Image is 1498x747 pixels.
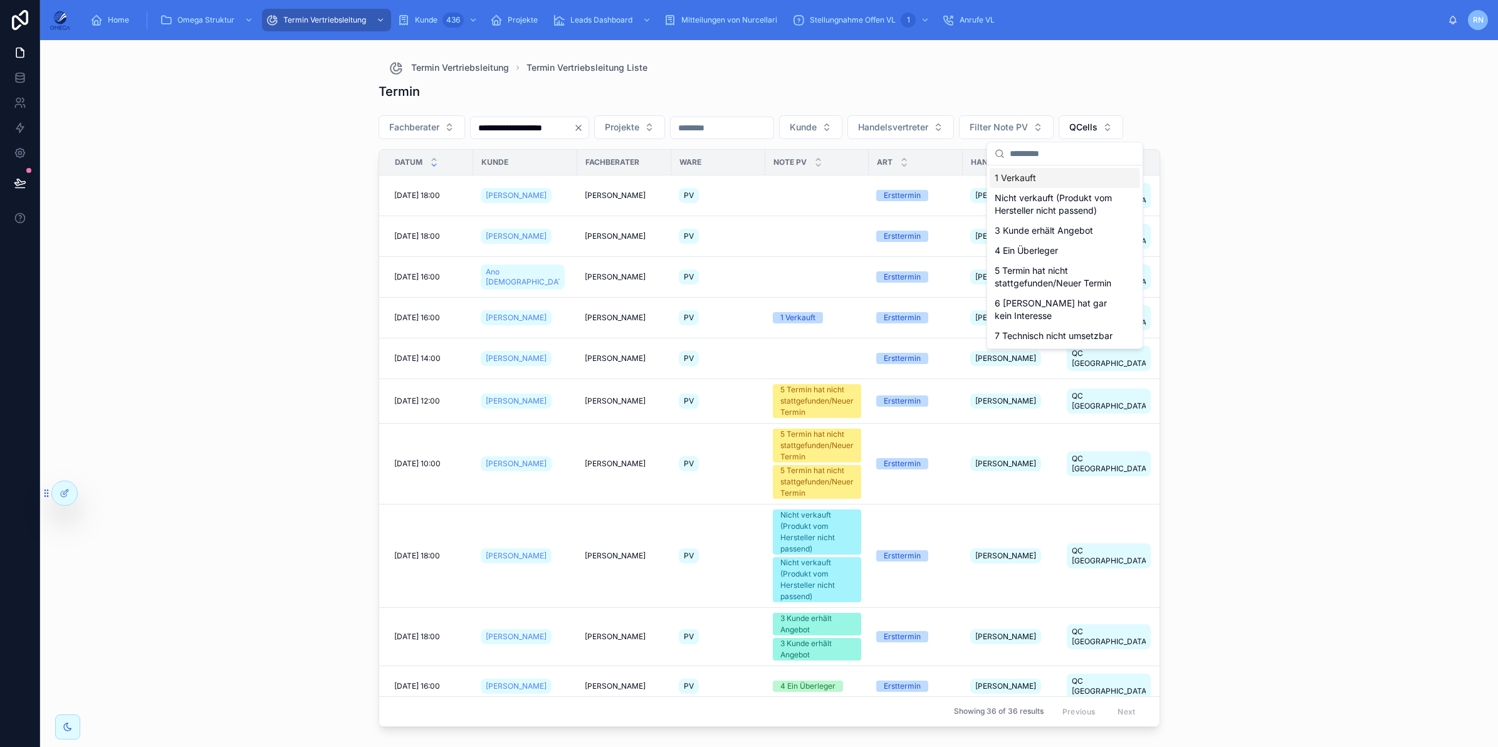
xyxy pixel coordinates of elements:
[975,396,1036,406] span: [PERSON_NAME]
[486,231,547,241] span: [PERSON_NAME]
[684,396,694,406] span: PV
[975,632,1036,642] span: [PERSON_NAME]
[379,115,465,139] button: Select Button
[585,353,646,363] span: [PERSON_NAME]
[394,459,441,469] span: [DATE] 10:00
[585,157,639,167] span: Fachberater
[86,9,138,31] a: Home
[481,548,552,563] a: [PERSON_NAME]
[987,165,1143,348] div: Suggestions
[1069,121,1097,133] span: QCells
[901,13,916,28] div: 1
[394,681,440,691] span: [DATE] 16:00
[585,459,646,469] span: [PERSON_NAME]
[788,9,936,31] a: Stellungnahme Offen VL1
[990,188,1140,221] div: Nicht verkauft (Produkt vom Hersteller nicht passend)
[394,9,484,31] a: Kunde436
[975,191,1036,201] span: [PERSON_NAME]
[884,312,921,323] div: Ersttermin
[394,231,440,241] span: [DATE] 18:00
[481,157,508,167] span: Kunde
[415,15,437,25] span: Kunde
[780,613,854,635] div: 3 Kunde erhält Angebot
[975,681,1036,691] span: [PERSON_NAME]
[486,191,547,201] span: [PERSON_NAME]
[394,191,440,201] span: [DATE] 18:00
[884,550,921,562] div: Ersttermin
[411,61,509,74] span: Termin Vertriebsleitung
[486,551,547,561] span: [PERSON_NAME]
[780,384,854,418] div: 5 Termin hat nicht stattgefunden/Neuer Termin
[884,353,921,364] div: Ersttermin
[847,115,954,139] button: Select Button
[780,681,835,692] div: 4 Ein Überleger
[394,396,440,406] span: [DATE] 12:00
[549,9,657,31] a: Leads Dashboard
[481,229,552,244] a: [PERSON_NAME]
[486,313,547,323] span: [PERSON_NAME]
[990,326,1140,346] div: 7 Technisch nicht umsetzbar
[790,121,817,133] span: Kunde
[684,551,694,561] span: PV
[990,221,1140,241] div: 3 Kunde erhält Angebot
[679,157,701,167] span: Ware
[486,353,547,363] span: [PERSON_NAME]
[780,557,854,602] div: Nicht verkauft (Produkt vom Hersteller nicht passend)
[585,396,646,406] span: [PERSON_NAME]
[108,15,129,25] span: Home
[780,465,854,499] div: 5 Termin hat nicht stattgefunden/Neuer Termin
[884,271,921,283] div: Ersttermin
[481,310,552,325] a: [PERSON_NAME]
[486,632,547,642] span: [PERSON_NAME]
[975,353,1036,363] span: [PERSON_NAME]
[780,638,854,661] div: 3 Kunde erhält Angebot
[684,632,694,642] span: PV
[394,313,440,323] span: [DATE] 16:00
[1072,348,1146,368] span: QC [GEOGRAPHIC_DATA]
[508,15,538,25] span: Projekte
[975,551,1036,561] span: [PERSON_NAME]
[684,231,694,241] span: PV
[959,115,1054,139] button: Select Button
[877,157,893,167] span: Art
[1072,676,1146,696] span: QC [GEOGRAPHIC_DATA]
[684,353,694,363] span: PV
[780,429,854,462] div: 5 Termin hat nicht stattgefunden/Neuer Termin
[884,231,921,242] div: Ersttermin
[585,313,646,323] span: [PERSON_NAME]
[156,9,259,31] a: Omega Struktur
[379,83,420,100] h1: Termin
[884,190,921,201] div: Ersttermin
[1072,546,1146,566] span: QC [GEOGRAPHIC_DATA]
[1072,391,1146,411] span: QC [GEOGRAPHIC_DATA]
[884,395,921,407] div: Ersttermin
[954,707,1044,717] span: Showing 36 of 36 results
[1473,15,1484,25] span: RN
[526,61,647,74] span: Termin Vertriebsleitung Liste
[486,681,547,691] span: [PERSON_NAME]
[443,13,464,28] div: 436
[585,551,646,561] span: [PERSON_NAME]
[481,456,552,471] a: [PERSON_NAME]
[481,264,565,290] a: Ano [DEMOGRAPHIC_DATA]
[394,272,440,282] span: [DATE] 16:00
[481,679,552,694] a: [PERSON_NAME]
[1072,627,1146,647] span: QC [GEOGRAPHIC_DATA]/[GEOGRAPHIC_DATA]
[394,353,441,363] span: [DATE] 14:00
[975,459,1036,469] span: [PERSON_NAME]
[585,272,646,282] span: [PERSON_NAME]
[486,267,560,287] span: Ano [DEMOGRAPHIC_DATA]
[395,157,422,167] span: Datum
[990,168,1140,188] div: 1 Verkauft
[884,458,921,469] div: Ersttermin
[684,681,694,691] span: PV
[960,15,995,25] span: Anrufe VL
[574,123,589,133] button: Clear
[971,157,1051,167] span: Handelsvertreter
[779,115,842,139] button: Select Button
[1059,115,1123,139] button: Select Button
[884,631,921,642] div: Ersttermin
[394,632,440,642] span: [DATE] 18:00
[780,312,815,323] div: 1 Verkauft
[481,351,552,366] a: [PERSON_NAME]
